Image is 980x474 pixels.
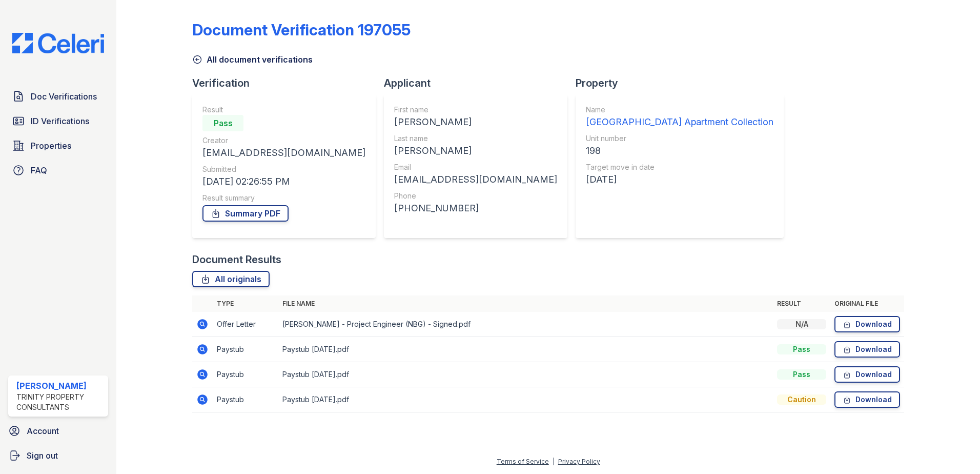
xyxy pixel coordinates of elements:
a: Properties [8,135,108,156]
th: Original file [830,295,904,312]
td: Paystub [DATE].pdf [278,362,773,387]
th: Result [773,295,830,312]
div: Last name [394,133,557,144]
div: | [553,458,555,465]
a: Sign out [4,445,112,466]
a: Download [834,391,900,408]
a: Privacy Policy [558,458,600,465]
div: Verification [192,76,384,90]
div: Document Results [192,252,281,267]
th: Type [213,295,278,312]
div: [PERSON_NAME] [16,380,104,392]
div: Pass [777,344,826,354]
div: Pass [777,369,826,380]
div: Caution [777,394,826,405]
span: Sign out [27,449,58,462]
td: Paystub [213,362,278,387]
a: Account [4,421,112,441]
a: Download [834,366,900,383]
div: Result summary [202,193,365,203]
span: FAQ [31,164,47,176]
td: Paystub [DATE].pdf [278,387,773,412]
div: Property [576,76,792,90]
div: [PHONE_NUMBER] [394,201,557,215]
div: Submitted [202,164,365,174]
td: Paystub [213,337,278,362]
div: Creator [202,135,365,146]
div: 198 [586,144,773,158]
a: All originals [192,271,270,287]
span: ID Verifications [31,115,89,127]
div: N/A [777,319,826,329]
div: [EMAIL_ADDRESS][DOMAIN_NAME] [394,172,557,187]
a: FAQ [8,160,108,181]
a: All document verifications [192,53,313,66]
a: Download [834,341,900,358]
div: [PERSON_NAME] [394,144,557,158]
div: Document Verification 197055 [192,21,411,39]
div: [GEOGRAPHIC_DATA] Apartment Collection [586,115,773,129]
span: Doc Verifications [31,90,97,103]
div: Phone [394,191,557,201]
span: Account [27,425,59,437]
td: Offer Letter [213,312,278,337]
div: Result [202,105,365,115]
a: Name [GEOGRAPHIC_DATA] Apartment Collection [586,105,773,129]
div: [DATE] 02:26:55 PM [202,174,365,189]
th: File name [278,295,773,312]
div: [PERSON_NAME] [394,115,557,129]
span: Properties [31,140,71,152]
a: ID Verifications [8,111,108,131]
a: Download [834,316,900,332]
img: CE_Logo_Blue-a8612792a0a2168367f1c8372b55b34899dd931a85d93a1a3d3e32e68fde9ad4.png [4,33,112,53]
td: Paystub [DATE].pdf [278,337,773,362]
td: [PERSON_NAME] - Project Engineer (NBG) - Signed.pdf [278,312,773,337]
div: Unit number [586,133,773,144]
div: Email [394,162,557,172]
td: Paystub [213,387,278,412]
a: Doc Verifications [8,86,108,107]
div: Name [586,105,773,115]
div: Applicant [384,76,576,90]
div: [DATE] [586,172,773,187]
div: [EMAIL_ADDRESS][DOMAIN_NAME] [202,146,365,160]
a: Summary PDF [202,205,289,222]
div: First name [394,105,557,115]
div: Trinity Property Consultants [16,392,104,412]
div: Pass [202,115,243,131]
div: Target move in date [586,162,773,172]
a: Terms of Service [497,458,549,465]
